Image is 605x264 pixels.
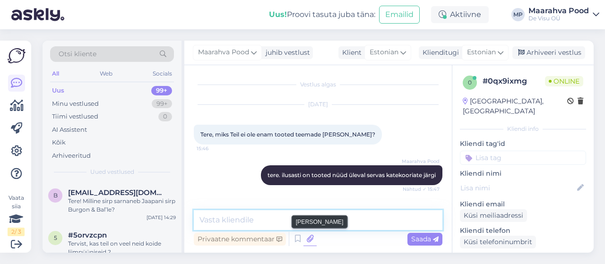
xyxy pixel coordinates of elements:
span: 15:46 [197,145,232,152]
div: 0 [158,112,172,121]
div: [GEOGRAPHIC_DATA], [GEOGRAPHIC_DATA] [463,96,567,116]
small: [PERSON_NAME] [296,217,344,226]
div: 2 / 3 [8,228,25,236]
span: Uued vestlused [90,168,134,176]
div: [DATE] 14:29 [147,214,176,221]
span: 0 [468,79,472,86]
div: Vaata siia [8,194,25,236]
span: birgith_k@hotmail.com [68,188,166,197]
div: Klienditugi [419,48,459,58]
span: Online [545,76,583,86]
div: # 0qx9ixmg [483,76,545,87]
div: Küsi telefoninumbrit [460,236,536,248]
div: Tiimi vestlused [52,112,98,121]
div: De Visu OÜ [528,15,589,22]
div: Klient [338,48,362,58]
span: #5orvzcpn [68,231,107,239]
button: Emailid [379,6,420,24]
div: [DATE] [194,100,442,109]
div: Kliendi info [460,125,586,133]
span: Nähtud ✓ 15:47 [403,186,440,193]
div: MP [511,8,525,21]
span: 5 [54,234,57,241]
span: Estonian [370,47,398,58]
input: Lisa tag [460,151,586,165]
div: AI Assistent [52,125,87,135]
div: Privaatne kommentaar [194,233,286,246]
p: Kliendi nimi [460,169,586,179]
div: All [50,68,61,80]
input: Lisa nimi [460,183,575,193]
div: Küsi meiliaadressi [460,209,527,222]
img: Askly Logo [8,48,26,63]
div: Tere! Milline sirp sarnaneb Jaapani sirp Burgon & Bal’le? [68,197,176,214]
div: juhib vestlust [262,48,310,58]
div: 99+ [151,86,172,95]
span: tere. ilusasti on tooted nüüd üleval servas katekooriate järgi [268,171,436,179]
b: Uus! [269,10,287,19]
p: Kliendi tag'id [460,139,586,149]
div: Proovi tasuta juba täna: [269,9,375,20]
p: Kliendi email [460,199,586,209]
a: Maarahva PoodDe Visu OÜ [528,7,599,22]
div: 99+ [152,99,172,109]
span: Otsi kliente [59,49,96,59]
span: Maarahva Pood [402,158,440,165]
p: Kliendi telefon [460,226,586,236]
span: Saada [411,235,439,243]
div: Tervist, kas teil on veel neid koide liimpüüniseid ? [68,239,176,256]
div: Web [98,68,114,80]
span: Maarahva Pood [198,47,249,58]
div: Minu vestlused [52,99,99,109]
div: Aktiivne [431,6,489,23]
span: Tere, miks Teil ei ole enam tooted teemade [PERSON_NAME]? [200,131,375,138]
div: Arhiveeri vestlus [512,46,585,59]
div: Vestlus algas [194,80,442,89]
span: b [53,192,58,199]
div: Socials [151,68,174,80]
div: Kõik [52,138,66,147]
span: Estonian [467,47,496,58]
div: Maarahva Pood [528,7,589,15]
div: Arhiveeritud [52,151,91,161]
p: Klienditeekond [460,252,586,262]
div: Uus [52,86,64,95]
